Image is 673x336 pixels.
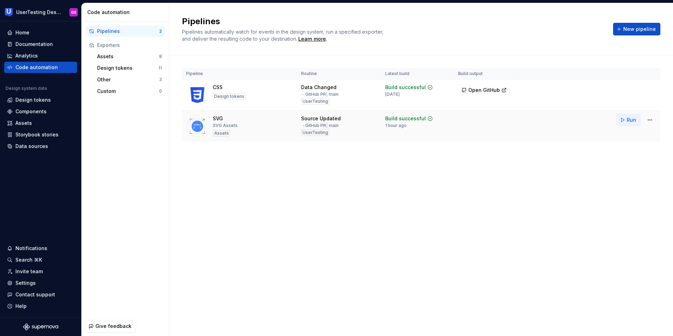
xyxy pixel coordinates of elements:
div: Design tokens [15,96,51,103]
button: Give feedback [85,320,136,332]
button: Design tokens11 [94,62,165,74]
a: Components [4,106,77,117]
div: UserTesting [301,98,329,105]
div: Notifications [15,245,47,252]
th: Pipeline [182,68,297,80]
a: Learn more [298,35,326,42]
div: Assets [97,53,159,60]
div: Invite team [15,268,43,275]
div: Build successful [385,84,426,91]
div: Design system data [6,86,47,91]
div: SVG [213,115,223,122]
button: Open GitHub [458,84,510,96]
a: Open GitHub [458,88,510,94]
button: Help [4,301,77,312]
a: Invite team [4,266,77,277]
div: 0 [159,88,162,94]
div: Data sources [15,143,48,150]
a: Design tokens [4,94,77,106]
button: Custom0 [94,86,165,97]
button: Notifications [4,243,77,254]
img: 41adf70f-fc1c-4662-8e2d-d2ab9c673b1b.png [5,8,13,16]
div: GS [71,9,76,15]
div: 8 [159,54,162,59]
div: Search ⌘K [15,256,42,263]
a: Analytics [4,50,77,61]
span: Give feedback [95,323,131,330]
button: Run [617,114,641,126]
div: SVG Assets [213,123,238,128]
button: Contact support [4,289,77,300]
a: Settings [4,277,77,289]
button: New pipeline [613,23,660,35]
div: 11 [158,65,162,71]
div: Design tokens [97,65,158,72]
span: Open GitHub [468,87,500,94]
button: Search ⌘K [4,254,77,266]
div: Assets [15,120,32,127]
div: UserTesting Design System [16,9,61,16]
a: Home [4,27,77,38]
span: | [326,92,328,97]
div: Home [15,29,29,36]
a: Documentation [4,39,77,50]
div: UserTesting [301,129,329,136]
div: Analytics [15,52,38,59]
button: UserTesting Design SystemGS [1,5,80,20]
h2: Pipelines [182,16,605,27]
th: Routine [297,68,381,80]
div: 1 hour ago [385,123,407,128]
div: 2 [159,28,162,34]
div: Exporters [97,42,162,49]
button: Other3 [94,74,165,85]
th: Latest build [381,68,454,80]
div: Custom [97,88,159,95]
div: [DATE] [385,92,400,97]
span: New pipeline [623,26,656,33]
div: Help [15,303,27,310]
span: | [326,123,328,128]
svg: Supernova Logo [23,323,58,330]
th: Build output [454,68,516,80]
div: Storybook stories [15,131,59,138]
span: . [297,36,327,42]
div: Documentation [15,41,53,48]
div: Components [15,108,47,115]
div: Contact support [15,291,55,298]
a: Storybook stories [4,129,77,140]
div: CSS [213,84,223,91]
a: Code automation [4,62,77,73]
div: Other [97,76,159,83]
div: → GitHub PR main [301,92,339,97]
button: Pipelines2 [86,26,165,37]
button: Assets8 [94,51,165,62]
div: Build successful [385,115,426,122]
div: Design tokens [213,93,246,100]
div: Settings [15,280,36,287]
span: Run [627,116,636,123]
div: Pipelines [97,28,159,35]
div: → GitHub PR main [301,123,339,128]
div: Code automation [87,9,166,16]
div: Assets [213,130,230,137]
a: Assets [4,117,77,129]
div: Source Updated [301,115,341,122]
a: Data sources [4,141,77,152]
span: Pipelines automatically watch for events in the design system, run a specified exporter, and deli... [182,29,385,42]
div: 3 [159,77,162,82]
div: Data Changed [301,84,336,91]
div: Code automation [15,64,58,71]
